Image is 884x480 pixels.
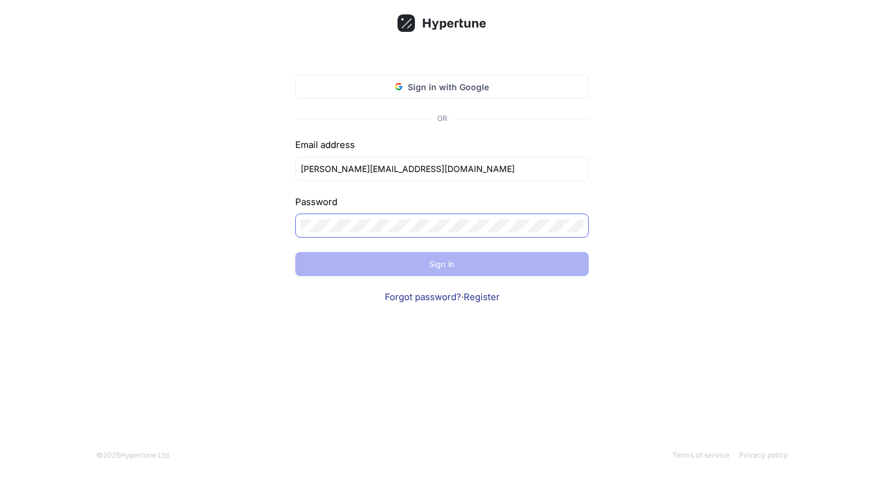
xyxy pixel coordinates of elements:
[739,451,788,460] a: Privacy policy
[437,113,447,124] div: OR
[672,451,729,460] a: Terms of service
[385,291,461,303] a: Forgot password?
[295,291,589,304] div: ·
[429,260,455,268] span: Sign In
[295,138,589,152] div: Email address
[295,195,589,209] div: Password
[295,252,589,276] button: Sign In
[301,162,583,175] input: Email address
[408,81,489,93] span: Sign in with Google
[96,450,169,461] div: © 2025 Hypertune Ltd
[464,291,500,303] a: Register
[295,75,589,99] button: Sign in with Google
